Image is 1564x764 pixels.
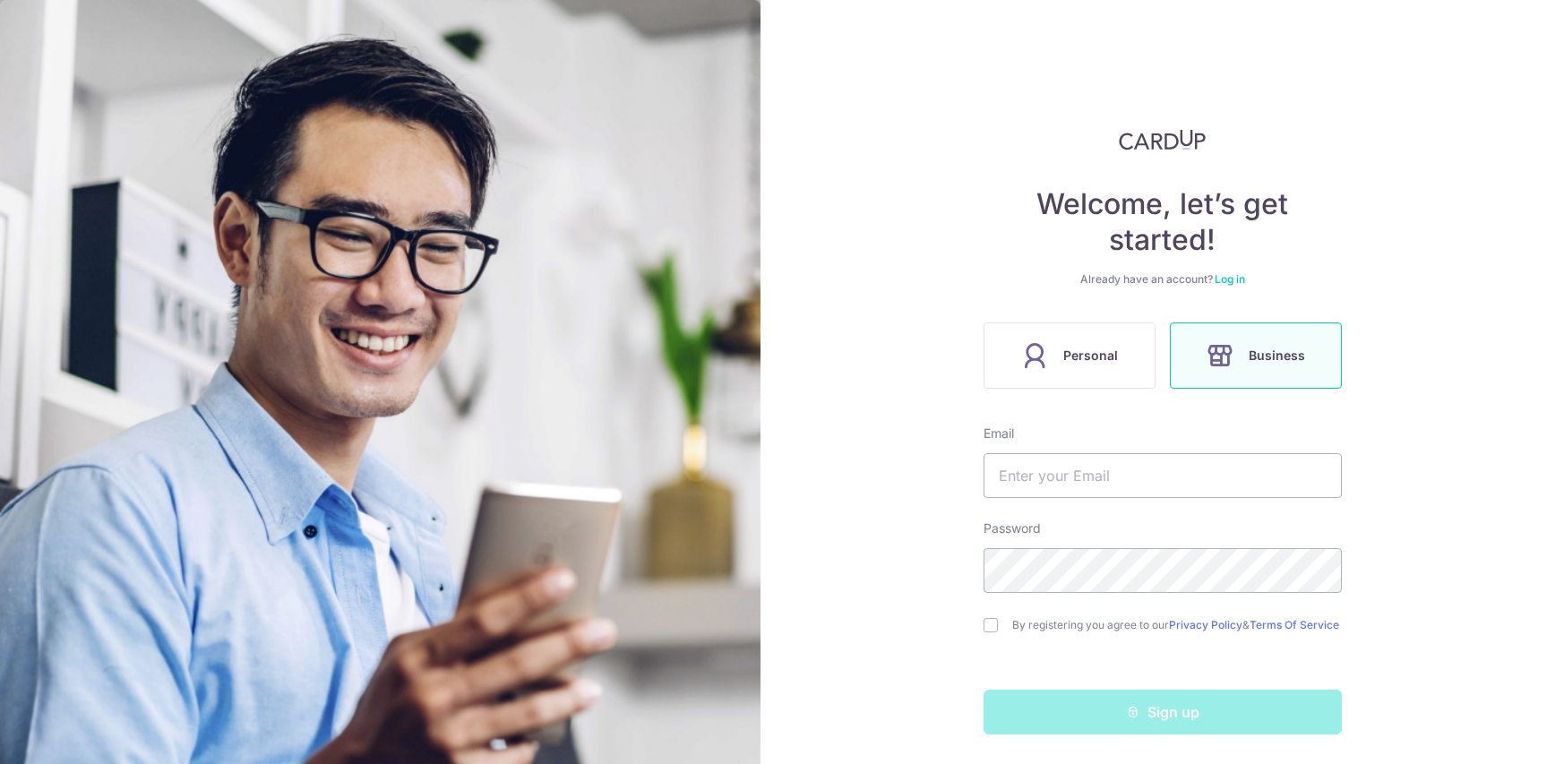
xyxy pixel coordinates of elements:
[1063,345,1118,366] span: Personal
[1012,618,1342,632] label: By registering you agree to our &
[984,453,1342,498] input: Enter your Email
[1215,272,1245,286] a: Log in
[984,425,1014,442] label: Email
[1249,345,1305,366] span: Business
[1163,322,1349,389] a: Business
[1119,129,1207,150] img: CardUp Logo
[1250,618,1339,631] a: Terms Of Service
[984,186,1342,258] h4: Welcome, let’s get started!
[984,519,1041,537] label: Password
[976,322,1163,389] a: Personal
[984,272,1342,287] div: Already have an account?
[1169,618,1242,631] a: Privacy Policy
